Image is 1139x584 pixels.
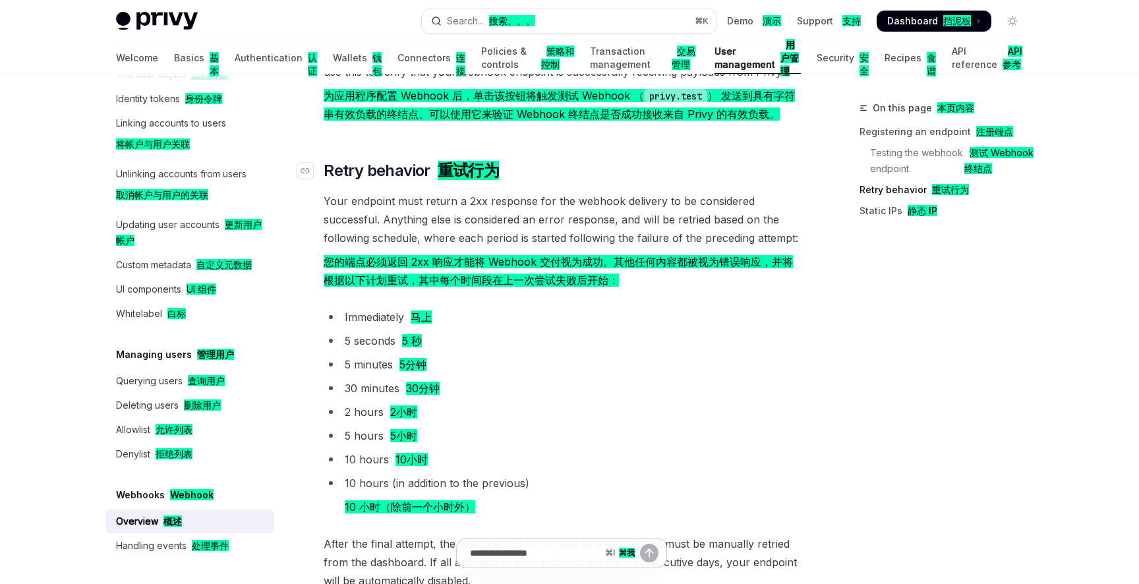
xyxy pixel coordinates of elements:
[406,382,440,395] font: 30分钟
[324,355,799,374] li: 5 minutes
[590,42,699,74] a: Transaction management 交易管理
[372,52,382,76] font: 钱包
[447,13,535,29] div: Search...
[390,405,417,419] font: 2小时
[116,397,221,413] div: Deleting users
[763,15,781,26] font: 演示
[397,42,465,74] a: Connectors 连接
[156,448,192,459] font: 拒绝列表
[116,257,252,273] div: Custom metadata
[943,15,971,26] font: 挡泥板
[116,115,226,158] div: Linking accounts to users
[644,89,707,103] code: privy.test
[105,213,274,252] a: Updating user accounts 更新用户帐户
[324,332,799,350] li: 5 seconds
[1002,11,1023,32] button: Toggle dark mode
[395,453,428,466] font: 10小时
[174,42,219,74] a: Basics 基本
[887,15,971,28] span: Dashboard
[402,334,422,347] font: 5 秒
[860,179,1034,200] a: Retry behavior 重试行为
[105,162,274,212] a: Unlinking accounts from users取消帐户与用户的关联
[842,15,861,26] font: 支持
[185,93,222,104] font: 身份令牌
[197,349,234,360] font: 管理用户
[324,474,799,521] li: 10 hours (in addition to the previous)
[184,399,221,411] font: 删除用户
[116,189,208,200] font: 取消帐户与用户的关联
[105,277,274,301] a: UI components UI 组件
[105,302,274,326] a: Whitelabel 白标
[860,121,1034,142] a: Registering an endpoint 注册端点
[116,166,247,208] div: Unlinking accounts from users
[885,42,936,74] a: Recipes 食谱
[780,39,799,76] font: 用户管理
[116,12,198,30] img: light logo
[715,42,801,74] a: User management 用户管理
[333,42,382,74] a: Wallets 钱包
[105,394,274,417] a: Deleting users 删除用户
[105,369,274,393] a: Querying users 查询用户
[297,160,324,181] a: Navigate to header
[167,308,186,319] font: 白标
[308,52,317,76] font: 认证
[187,283,216,295] font: UI 组件
[116,487,214,503] h5: Webhooks
[877,11,991,32] a: Dashboard 挡泥板
[860,200,1034,221] a: Static IPs 静态 IP
[817,42,869,74] a: Security 安全
[116,538,229,554] div: Handling events
[324,403,799,421] li: 2 hours
[640,544,658,562] button: Send message
[210,52,219,76] font: 基本
[860,52,869,76] font: 安全
[481,42,574,74] a: Policies & controls 策略和控制
[105,111,274,161] a: Linking accounts to users将帐户与用户关联
[932,184,969,195] font: 重试行为
[116,42,158,74] a: Welcome
[399,358,426,371] font: 5分钟
[927,52,936,76] font: 食谱
[727,15,781,28] a: Demo 演示
[672,45,695,70] font: 交易管理
[105,253,274,277] a: Custom metadata 自定义元数据
[188,375,225,386] font: 查询用户
[324,379,799,397] li: 30 minutes
[196,259,252,270] font: 自定义元数据
[908,205,937,216] font: 静态 IP
[324,255,793,287] font: 您的端点必须返回 2xx 响应才能将 Webhook 交付视为成功。其他任何内容都被视为错误响应，并将根据以下计划重试，其中每个时间段在上一次尝试失败后开始：
[390,429,417,442] font: 5小时
[438,161,500,180] font: 重试行为
[170,489,214,500] font: Webhook
[411,310,432,324] font: 马上
[116,217,266,248] div: Updating user accounts
[324,426,799,445] li: 5 hours
[541,45,574,70] font: 策略和控制
[422,9,717,33] button: Open search
[797,15,861,28] a: Support 支持
[116,91,222,107] div: Identity tokens
[105,510,274,533] a: Overview 概述
[105,442,274,466] a: Denylist 拒绝列表
[192,540,229,551] font: 处理事件
[324,192,799,295] span: Your endpoint must return a 2xx response for the webhook delivery to be considered successful. An...
[116,422,192,438] div: Allowlist
[324,308,799,326] li: Immediately
[105,534,274,558] a: Handling events 处理事件
[324,89,795,121] font: 为应用程序配置 Webhook 后，单击该按钮将触发测试 Webhook （ ） 发送到具有字符串有效负载的终结点。可以使用它来验证 Webhook 终结点是否成功接收来自 Privy 的有效负载。
[937,102,974,113] font: 本页内容
[116,513,182,529] div: Overview
[695,16,709,26] span: ⌘ K
[105,87,274,111] a: Identity tokens 身份令牌
[976,126,1013,137] font: 注册端点
[456,52,465,76] font: 连接
[235,42,317,74] a: Authentication 认证
[860,142,1034,179] a: Testing the webhook endpoint 测试 Webhook 终结点
[116,281,216,297] div: UI components
[345,500,475,513] font: 10 小时（除前一个小时外）
[324,160,499,181] span: Retry behavior
[1003,45,1022,70] font: API 参考
[964,147,1036,174] font: 测试 Webhook 终结点
[324,26,799,129] span: Clicking the button once webhooks are configured for your application will trigger a test webhook...
[163,515,182,527] font: 概述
